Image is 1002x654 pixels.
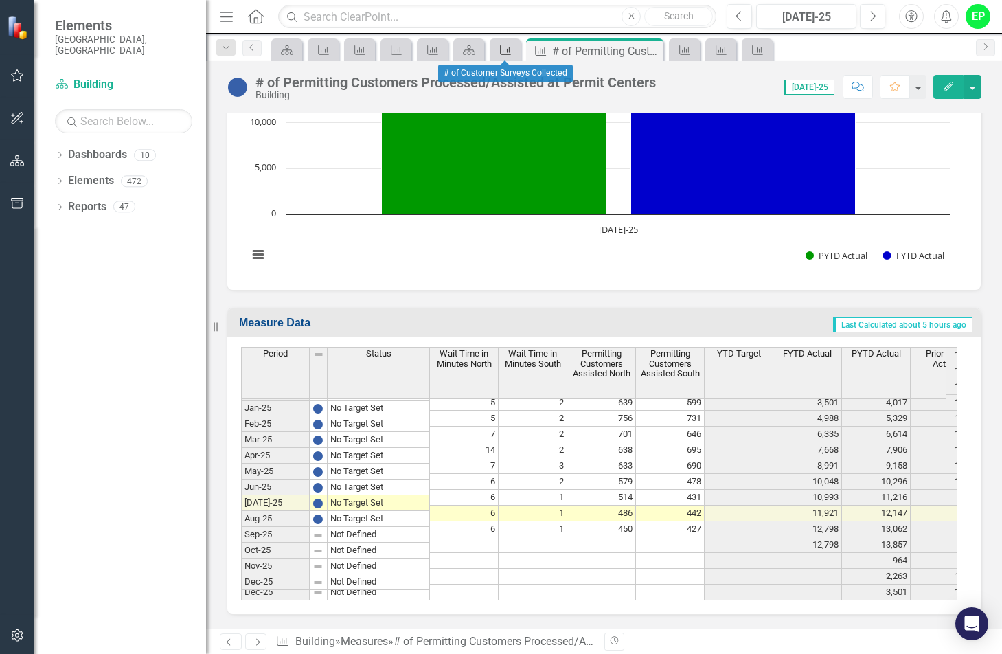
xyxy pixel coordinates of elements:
[552,43,660,60] div: # of Permitting Customers Processed/Assisted at Permit Centers
[911,537,979,553] td: 795
[570,349,633,379] span: Permitting Customers Assisted North
[567,427,636,442] td: 701
[499,506,567,521] td: 1
[271,207,276,219] text: 0
[241,543,310,559] td: Oct-25
[501,349,564,369] span: Wait Time in Minutes South
[278,5,716,29] input: Search ClearPoint...
[567,442,636,458] td: 638
[341,635,388,648] a: Measures
[636,458,705,474] td: 690
[55,17,192,34] span: Elements
[842,474,911,490] td: 10,296
[55,34,192,56] small: [GEOGRAPHIC_DATA], [GEOGRAPHIC_DATA]
[328,511,430,527] td: No Target Set
[833,317,972,332] span: Last Calculated about 5 hours ago
[328,585,430,600] td: Not Defined
[499,442,567,458] td: 2
[312,451,323,462] img: BgCOk07PiH71IgAAAABJRU5ErkJggg==
[499,458,567,474] td: 3
[911,411,979,427] td: 1,312
[312,403,323,414] img: BgCOk07PiH71IgAAAABJRU5ErkJggg==
[249,245,268,264] button: View chart menu, Chart
[784,80,834,95] span: [DATE]-25
[567,411,636,427] td: 756
[7,16,31,40] img: ClearPoint Strategy
[55,109,192,133] input: Search Below...
[312,435,323,446] img: BgCOk07PiH71IgAAAABJRU5ErkJggg==
[394,635,706,648] div: # of Permitting Customers Processed/Assisted at Permit Centers
[328,432,430,448] td: No Target Set
[255,90,656,100] div: Building
[312,561,323,572] img: 8DAGhfEEPCf229AAAAAElFTkSuQmCC
[842,553,911,569] td: 964
[241,574,310,590] td: Dec-25
[842,537,911,553] td: 13,857
[966,4,990,29] div: EP
[241,511,310,527] td: Aug-25
[636,411,705,427] td: 731
[295,635,335,648] a: Building
[68,199,106,215] a: Reports
[312,530,323,541] img: 8DAGhfEEPCf229AAAAAElFTkSuQmCC
[911,474,979,490] td: 1,138
[134,149,156,161] div: 10
[499,490,567,506] td: 1
[842,490,911,506] td: 11,216
[567,458,636,474] td: 633
[636,474,705,490] td: 478
[636,427,705,442] td: 646
[756,4,856,29] button: [DATE]-25
[328,574,430,590] td: Not Defined
[499,521,567,537] td: 1
[499,411,567,427] td: 2
[430,458,499,474] td: 7
[911,427,979,442] td: 1,285
[313,349,324,360] img: 8DAGhfEEPCf229AAAAAElFTkSuQmCC
[241,559,310,574] td: Nov-25
[241,464,310,480] td: May-25
[599,223,638,236] text: [DATE]-25
[631,105,856,214] path: Jul-25, 11,921. FYTD Actual.
[911,442,979,458] td: 1,292
[382,103,606,214] g: PYTD Actual, bar series 1 of 2 with 1 bar.
[639,349,701,379] span: Permitting Customers Assisted South
[430,427,499,442] td: 7
[883,249,944,262] button: Show FYTD Actual
[773,427,842,442] td: 6,335
[241,480,310,495] td: Jun-25
[241,448,310,464] td: Apr-25
[911,585,979,600] td: 1,238
[241,495,310,511] td: [DATE]-25
[433,349,495,369] span: Wait Time in Minutes North
[911,395,979,411] td: 1,143
[328,495,430,511] td: No Target Set
[567,490,636,506] td: 514
[430,474,499,490] td: 6
[636,490,705,506] td: 431
[275,634,593,650] div: » »
[255,75,656,90] div: # of Permitting Customers Processed/Assisted at Permit Centers
[241,70,967,276] div: Chart. Highcharts interactive chart.
[842,427,911,442] td: 6,614
[312,466,323,477] img: BgCOk07PiH71IgAAAABJRU5ErkJggg==
[227,76,249,98] img: No Target Set
[913,349,976,369] span: Prior Year Actual
[636,521,705,537] td: 427
[911,490,979,506] td: 920
[852,349,901,359] span: PYTD Actual
[773,490,842,506] td: 10,993
[842,506,911,521] td: 12,147
[842,585,911,600] td: 3,501
[761,9,852,25] div: [DATE]-25
[239,317,486,329] h3: Measure Data
[911,506,979,521] td: 931
[241,585,310,600] td: Dec-25
[842,442,911,458] td: 7,906
[328,527,430,543] td: Not Defined
[955,607,988,640] div: Open Intercom Messenger
[773,442,842,458] td: 7,668
[644,7,713,26] button: Search
[430,395,499,411] td: 5
[773,537,842,553] td: 12,798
